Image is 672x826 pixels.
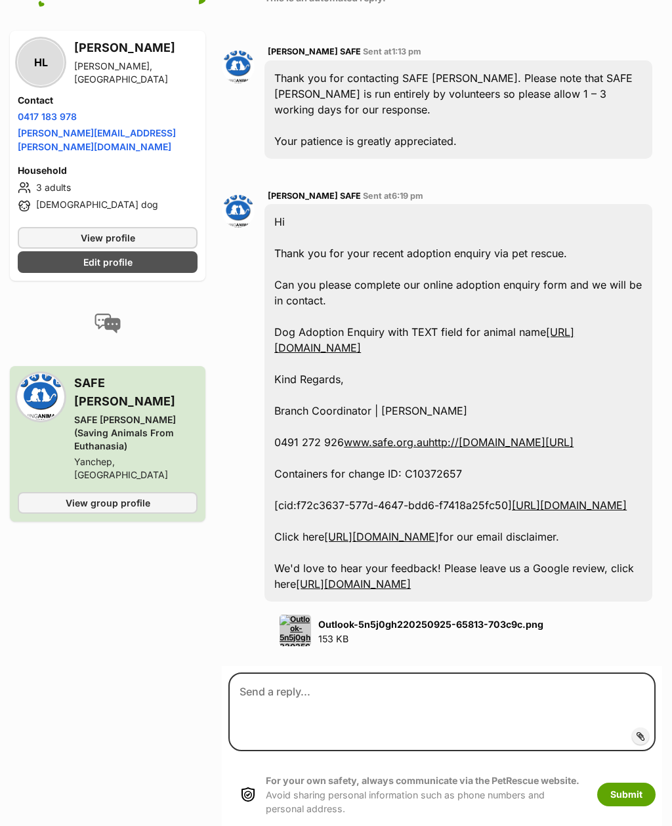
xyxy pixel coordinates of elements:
a: [URL][DOMAIN_NAME] [296,577,411,590]
div: HL [18,39,64,85]
p: Avoid sharing personal information such as phone numbers and personal address. [266,774,584,816]
img: conversation-icon-4a6f8262b818ee0b60e3300018af0b2d0b884aa5de6e9bcb8d3d4eeb1a70a7c4.svg [94,314,121,333]
a: [URL][DOMAIN_NAME] [324,530,439,543]
div: Yanchep, [GEOGRAPHIC_DATA] [74,455,198,482]
span: Sent at [363,191,423,201]
span: 1:13 pm [392,47,421,56]
a: 0417 183 978 [18,111,77,122]
span: Edit profile [83,255,133,269]
img: SAFE Newman (Saving Animals From Euthanasia) profile pic [18,374,64,420]
span: Sent at [363,47,421,56]
span: [PERSON_NAME] SAFE [268,47,361,56]
h3: SAFE [PERSON_NAME] [74,374,198,411]
span: [PERSON_NAME] SAFE [268,191,361,201]
span: View group profile [66,496,150,510]
h4: Contact [18,94,198,107]
h3: [PERSON_NAME] [74,39,198,57]
div: [PERSON_NAME], [GEOGRAPHIC_DATA] [74,60,198,86]
a: Edit profile [18,251,198,273]
a: [PERSON_NAME][EMAIL_ADDRESS][PERSON_NAME][DOMAIN_NAME] [18,127,176,152]
h4: Household [18,164,198,177]
li: [DEMOGRAPHIC_DATA] dog [18,198,198,214]
img: Newman SAFE profile pic [222,195,255,228]
a: www.safe.org.auhttp://[DOMAIN_NAME][URL] [344,436,574,449]
a: View group profile [18,492,198,514]
div: Thank you for contacting SAFE [PERSON_NAME]. Please note that SAFE [PERSON_NAME] is run entirely ... [264,60,652,159]
img: Newman SAFE profile pic [222,51,255,83]
span: View profile [81,231,135,245]
strong: For your own safety, always communicate via the PetRescue website. [266,775,579,786]
span: 6:19 pm [392,191,423,201]
div: Hi Thank you for your recent adoption enquiry via pet rescue. Can you please complete our online ... [264,204,652,602]
li: 3 adults [18,180,198,196]
img: Outlook-5n5j0gh220250925-65813-703c9c.png [280,615,311,646]
strong: Outlook-5n5j0gh220250925-65813-703c9c.png [318,619,543,630]
div: SAFE [PERSON_NAME] (Saving Animals From Euthanasia) [74,413,198,453]
a: [URL][DOMAIN_NAME] [512,499,627,512]
button: Submit [597,783,656,806]
a: View profile [18,227,198,249]
span: 153 KB [318,633,348,644]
